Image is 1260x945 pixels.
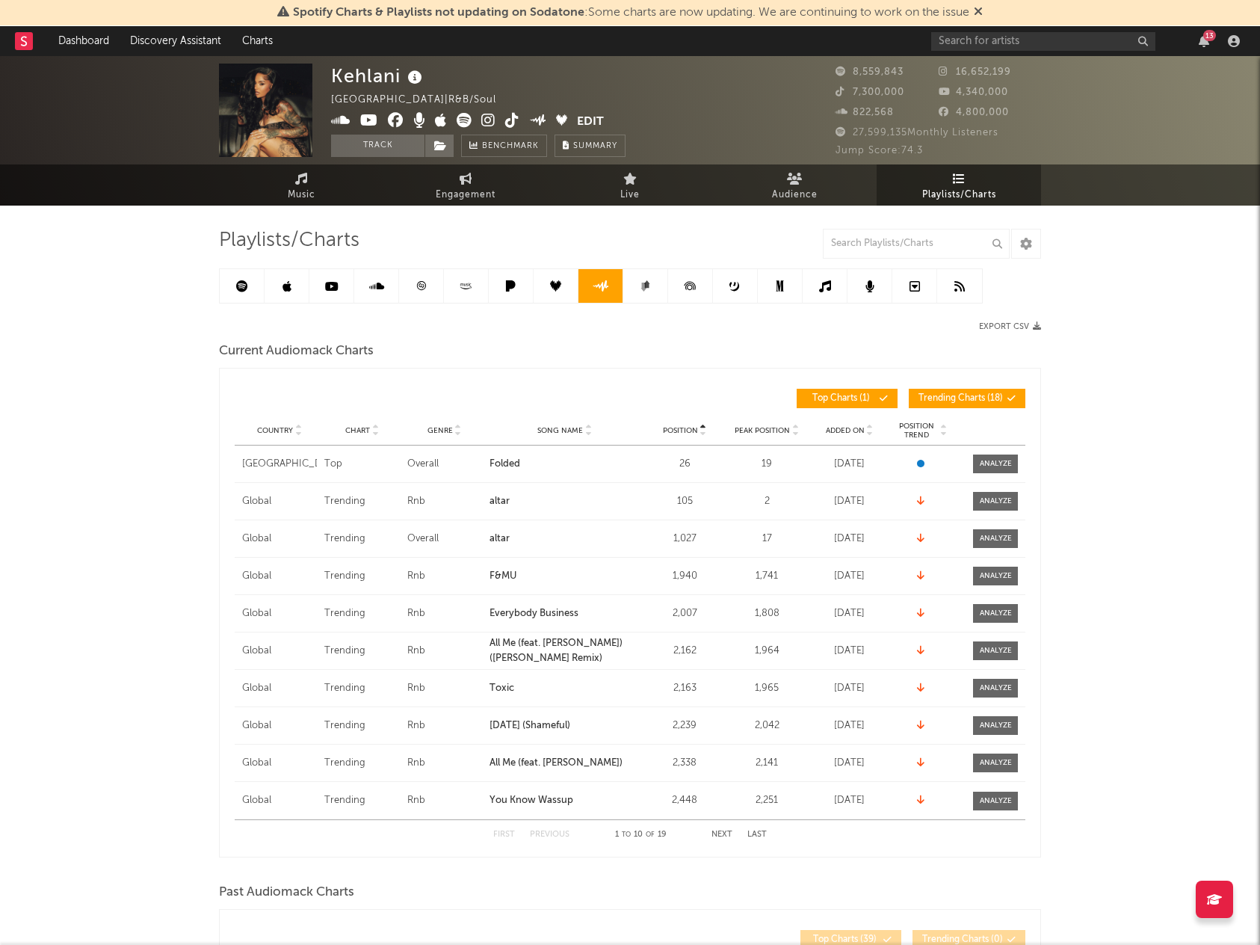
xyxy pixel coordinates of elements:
a: Benchmark [461,135,547,157]
div: 2,448 [647,793,722,808]
div: 2,007 [647,606,722,621]
a: F&MU [490,569,640,584]
div: Rnb [407,494,482,509]
div: Global [242,756,317,771]
span: Dismiss [974,7,983,19]
div: 2,042 [729,718,804,733]
div: Trending [324,644,399,659]
div: Global [242,606,317,621]
span: 822,568 [836,108,894,117]
span: Genre [427,426,453,435]
input: Search Playlists/Charts [823,229,1010,259]
div: Rnb [407,793,482,808]
span: Audience [772,186,818,204]
span: Top Charts ( 1 ) [806,394,875,403]
button: Summary [555,135,626,157]
div: [DATE] [812,494,887,509]
button: Edit [577,113,604,132]
button: Next [711,831,732,839]
span: Engagement [436,186,495,204]
div: [DATE] [812,793,887,808]
div: Global [242,681,317,696]
a: Audience [712,164,877,206]
div: [DATE] [812,569,887,584]
div: Global [242,569,317,584]
div: 26 [647,457,722,472]
span: 8,559,843 [836,67,904,77]
div: 1 10 19 [599,826,682,844]
a: Dashboard [48,26,120,56]
button: Trending Charts(18) [909,389,1025,408]
span: of [646,831,655,838]
a: All Me (feat. [PERSON_NAME]) [490,756,640,771]
div: Global [242,644,317,659]
div: 1,027 [647,532,722,547]
span: 4,340,000 [939,87,1008,97]
span: Current Audiomack Charts [219,342,374,360]
div: Kehlani [331,64,426,88]
div: Global [242,532,317,547]
span: Trending Charts ( 0 ) [922,935,1003,944]
div: [GEOGRAPHIC_DATA] | R&B/Soul [331,91,513,109]
a: Live [548,164,712,206]
a: Everybody Business [490,606,640,621]
div: Rnb [407,718,482,733]
div: Rnb [407,606,482,621]
span: Music [288,186,315,204]
span: Country [257,426,293,435]
a: Discovery Assistant [120,26,232,56]
a: All Me (feat. [PERSON_NAME]) ([PERSON_NAME] Remix) [490,636,640,665]
a: altar [490,532,640,547]
div: Rnb [407,644,482,659]
div: [DATE] [812,606,887,621]
div: 2,239 [647,718,722,733]
span: Live [620,186,640,204]
div: [DATE] [812,681,887,696]
span: 16,652,199 [939,67,1011,77]
span: Playlists/Charts [219,232,359,250]
button: 13 [1199,35,1209,47]
a: Toxic [490,681,640,696]
div: Trending [324,718,399,733]
div: Trending [324,532,399,547]
div: 1,808 [729,606,804,621]
input: Search for artists [931,32,1155,51]
div: Trending [324,494,399,509]
button: First [493,831,515,839]
span: Past Audiomack Charts [219,884,354,902]
div: [DATE] [812,532,887,547]
div: Trending [324,569,399,584]
div: 2 [729,494,804,509]
span: : Some charts are now updating. We are continuing to work on the issue [293,7,969,19]
a: Folded [490,457,640,472]
span: Song Name [537,426,583,435]
div: [DATE] [812,756,887,771]
span: 4,800,000 [939,108,1009,117]
a: Playlists/Charts [877,164,1041,206]
div: Rnb [407,756,482,771]
div: Top [324,457,399,472]
div: Overall [407,457,482,472]
span: Added On [826,426,865,435]
div: 1,965 [729,681,804,696]
a: Engagement [383,164,548,206]
div: altar [490,494,640,509]
a: [DATE] (Shameful) [490,718,640,733]
div: Global [242,793,317,808]
span: Spotify Charts & Playlists not updating on Sodatone [293,7,584,19]
span: Summary [573,142,617,150]
div: 19 [729,457,804,472]
div: 2,162 [647,644,722,659]
span: Peak Position [735,426,790,435]
div: Trending [324,756,399,771]
span: Position [663,426,698,435]
button: Top Charts(1) [797,389,898,408]
span: Top Charts ( 39 ) [810,935,879,944]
